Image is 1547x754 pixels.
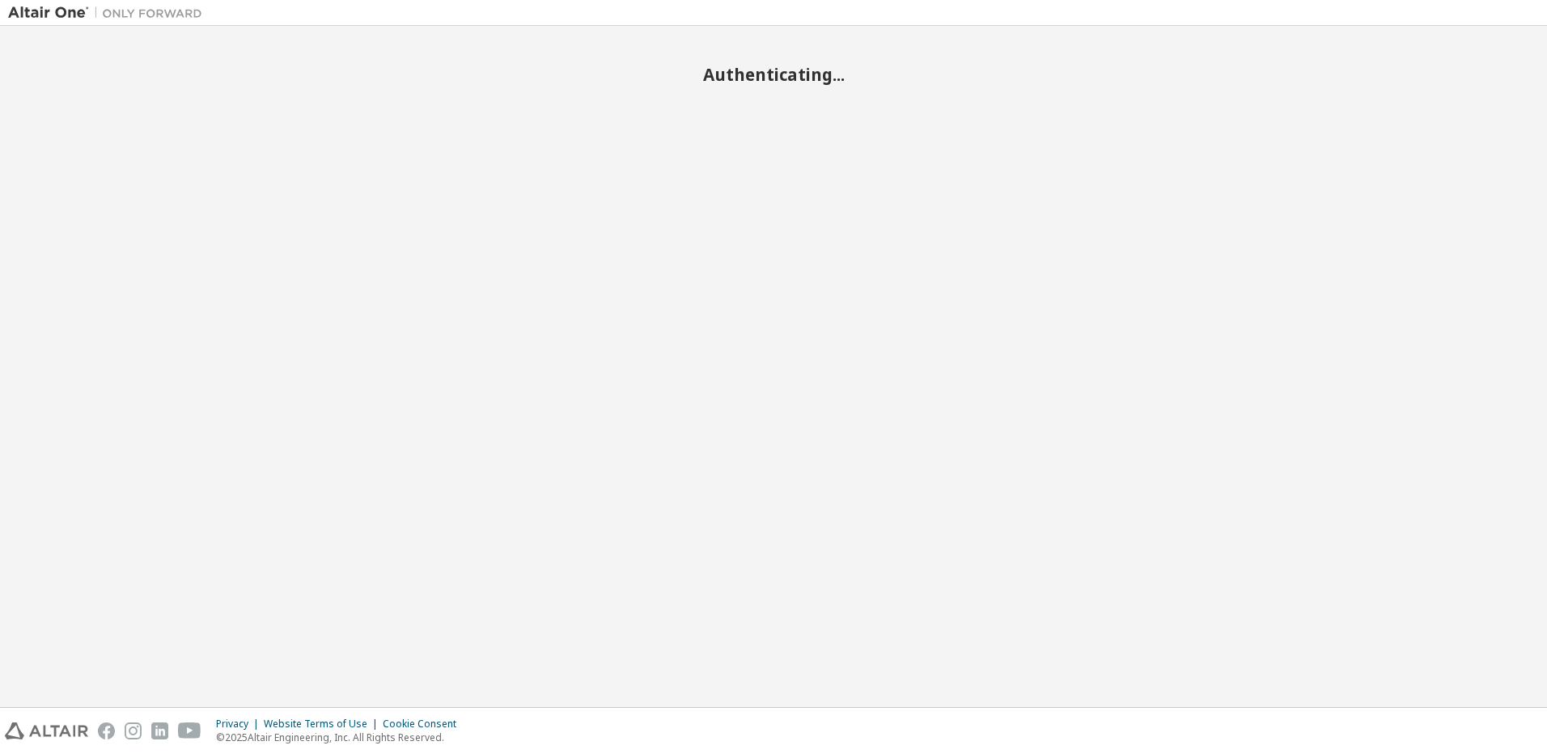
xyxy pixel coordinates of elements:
[178,722,201,739] img: youtube.svg
[125,722,142,739] img: instagram.svg
[216,731,466,744] p: © 2025 Altair Engineering, Inc. All Rights Reserved.
[8,64,1539,85] h2: Authenticating...
[264,718,383,731] div: Website Terms of Use
[216,718,264,731] div: Privacy
[5,722,88,739] img: altair_logo.svg
[151,722,168,739] img: linkedin.svg
[383,718,466,731] div: Cookie Consent
[8,5,210,21] img: Altair One
[98,722,115,739] img: facebook.svg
